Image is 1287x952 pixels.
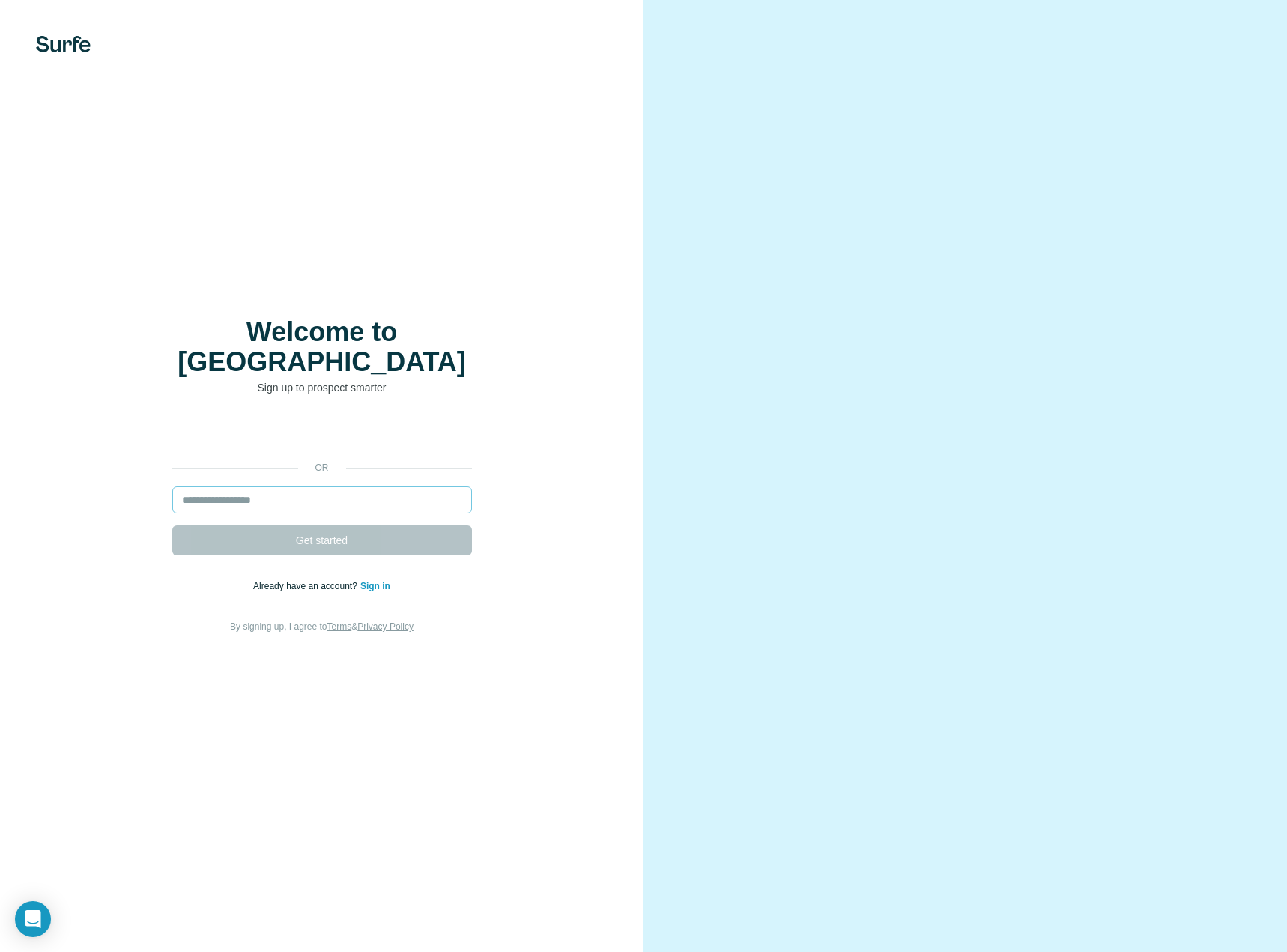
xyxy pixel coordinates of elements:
[357,621,414,632] a: Privacy Policy
[298,461,346,475] p: or
[15,901,51,937] div: Open Intercom Messenger
[230,621,414,632] span: By signing up, I agree to &
[165,418,479,451] iframe: Sign in with Google Button
[36,36,91,52] img: Surfe's logo
[327,621,352,632] a: Terms
[172,380,472,395] p: Sign up to prospect smarter
[172,317,472,377] h1: Welcome to [GEOGRAPHIC_DATA]
[360,581,390,591] a: Sign in
[253,581,360,591] span: Already have an account?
